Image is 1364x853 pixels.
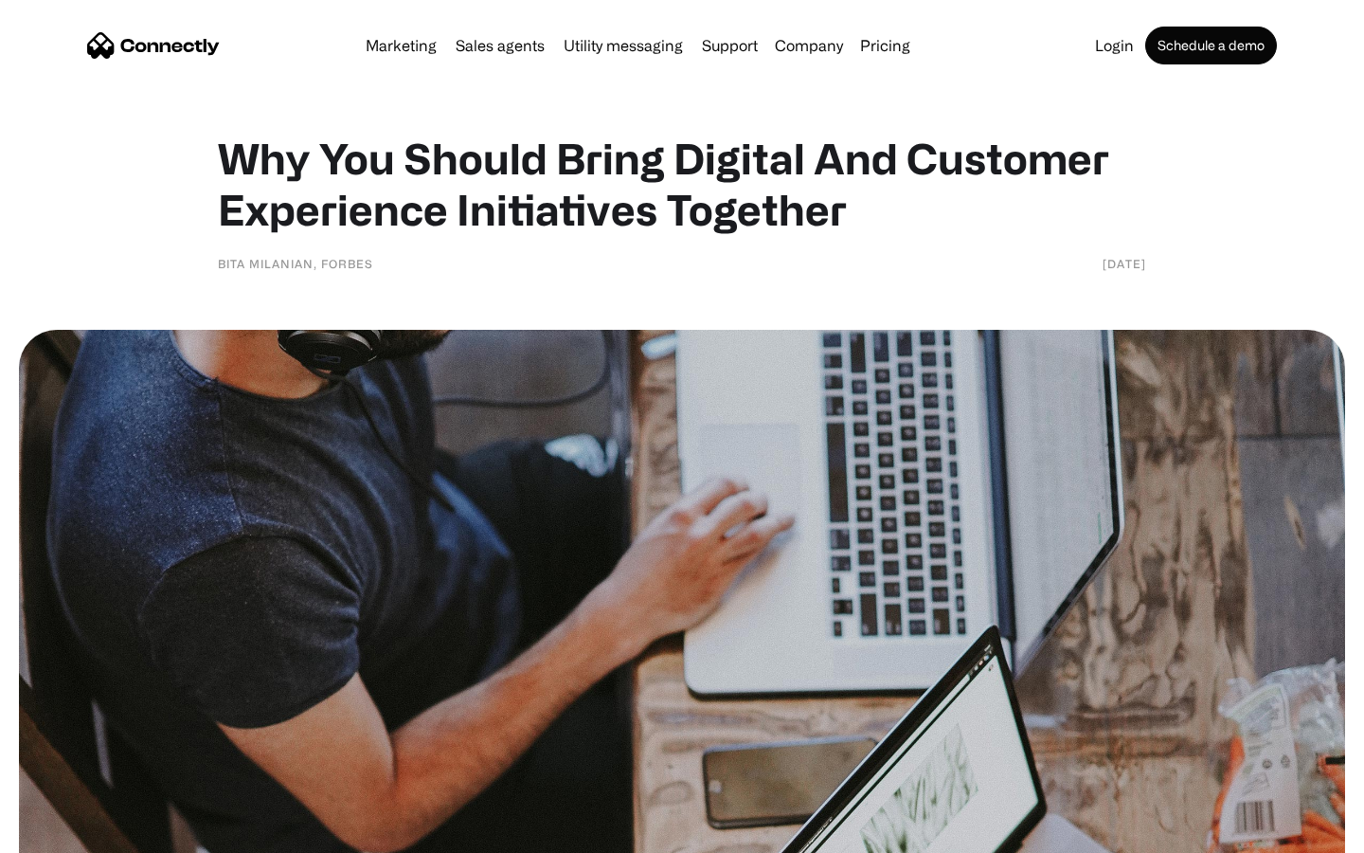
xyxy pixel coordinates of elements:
[556,38,691,53] a: Utility messaging
[218,133,1146,235] h1: Why You Should Bring Digital And Customer Experience Initiatives Together
[19,820,114,846] aside: Language selected: English
[1087,38,1141,53] a: Login
[852,38,918,53] a: Pricing
[694,38,765,53] a: Support
[1103,254,1146,273] div: [DATE]
[38,820,114,846] ul: Language list
[1145,27,1277,64] a: Schedule a demo
[218,254,373,273] div: Bita Milanian, Forbes
[775,32,843,59] div: Company
[358,38,444,53] a: Marketing
[448,38,552,53] a: Sales agents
